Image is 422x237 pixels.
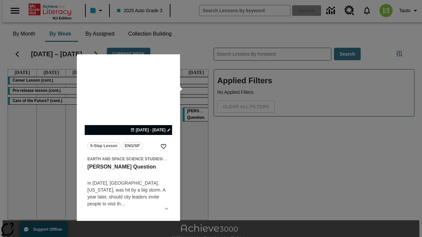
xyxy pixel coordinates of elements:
[85,61,172,214] div: lesson details
[87,157,162,161] span: Earth and Space Science Studies
[136,127,166,133] span: [DATE] - [DATE]
[162,204,171,214] button: Show Details
[90,143,117,149] span: 5-Step Lesson
[162,156,167,161] span: /
[87,171,169,178] h4: undefined
[118,201,121,206] span: h
[129,127,172,133] button: Aug 17 - Aug 17 Choose Dates
[122,142,143,150] button: ENG/SP
[121,201,125,206] span: …
[87,142,120,150] button: 5-Step Lesson
[163,157,225,161] span: Earth's Systems and Interactions
[87,155,169,162] span: Topic: Earth and Space Science Studies/Earth's Systems and Interactions
[87,180,169,207] div: In [DATE], [GEOGRAPHIC_DATA], [US_STATE], was hit by a big storm. A year later, should city leade...
[87,164,169,171] h3: Joplin's Question
[158,141,169,152] button: Add to Favorites
[125,143,139,149] span: ENG/SP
